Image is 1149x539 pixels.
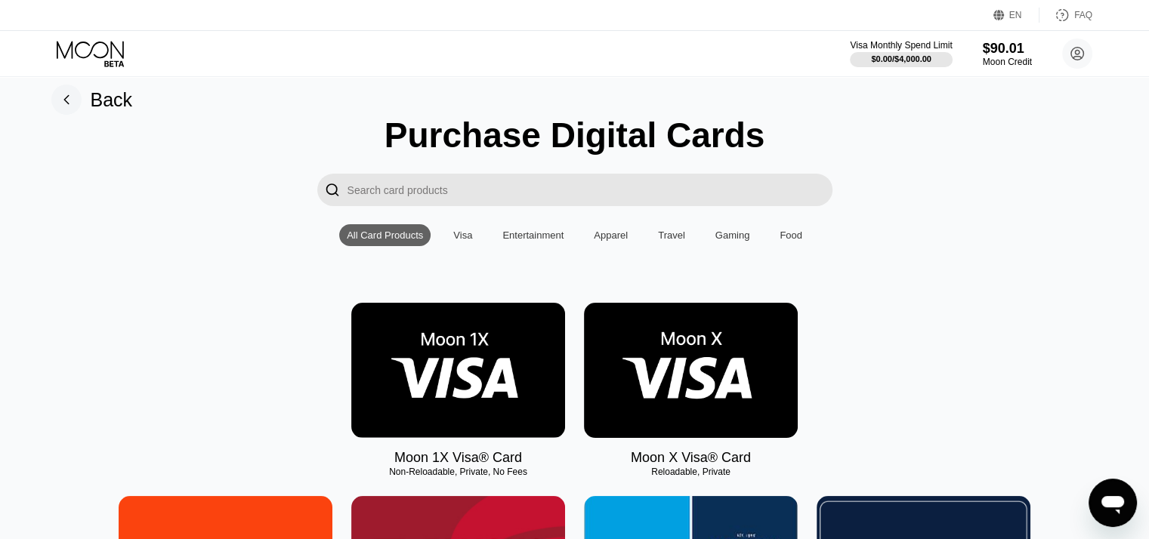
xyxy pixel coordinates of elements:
[983,57,1032,67] div: Moon Credit
[586,224,635,246] div: Apparel
[983,41,1032,57] div: $90.01
[385,115,765,156] div: Purchase Digital Cards
[1074,10,1092,20] div: FAQ
[347,174,832,206] input: Search card products
[446,224,480,246] div: Visa
[495,224,571,246] div: Entertainment
[993,8,1039,23] div: EN
[983,41,1032,67] div: $90.01Moon Credit
[658,229,685,241] div: Travel
[347,229,423,241] div: All Card Products
[394,450,522,466] div: Moon 1X Visa® Card
[317,174,347,206] div: 
[715,229,750,241] div: Gaming
[1039,8,1092,23] div: FAQ
[871,54,931,63] div: $0.00 / $4,000.00
[850,40,952,51] div: Visa Monthly Spend Limit
[351,467,565,477] div: Non-Reloadable, Private, No Fees
[780,229,802,241] div: Food
[91,89,133,111] div: Back
[502,229,564,241] div: Entertainment
[339,224,431,246] div: All Card Products
[708,224,758,246] div: Gaming
[631,450,751,466] div: Moon X Visa® Card
[1009,10,1022,20] div: EN
[594,229,628,241] div: Apparel
[51,85,133,115] div: Back
[584,467,798,477] div: Reloadable, Private
[650,224,693,246] div: Travel
[325,181,340,199] div: 
[453,229,472,241] div: Visa
[772,224,810,246] div: Food
[850,40,952,67] div: Visa Monthly Spend Limit$0.00/$4,000.00
[1089,479,1137,527] iframe: Button to launch messaging window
